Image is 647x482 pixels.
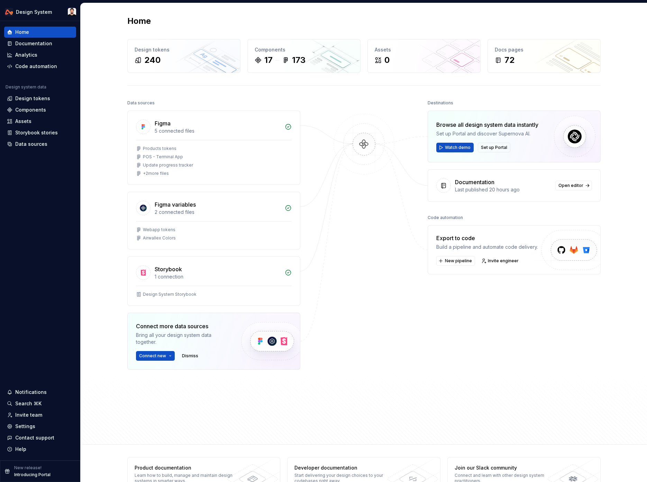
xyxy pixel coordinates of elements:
div: 0 [384,55,390,66]
div: Assets [375,46,473,53]
div: Help [15,446,26,453]
div: 1 connection [155,273,281,280]
div: Destinations [428,98,453,108]
div: Documentation [455,178,494,186]
button: Set up Portal [478,143,510,152]
div: Design tokens [15,95,50,102]
div: 5 connected files [155,127,281,134]
div: Notifications [15,389,47,396]
button: Notifications [4,387,76,398]
div: Products tokens [143,146,176,151]
div: Update progress tracker [143,162,193,168]
div: Code automation [15,63,57,70]
div: Components [15,106,46,113]
a: Design tokens240 [127,39,240,73]
div: 17 [264,55,273,66]
div: Figma [155,119,171,127]
div: Analytics [15,51,37,58]
a: Documentation [4,38,76,49]
p: New release! [14,465,42,471]
a: Storybook stories [4,127,76,138]
div: Export to code [436,234,538,242]
button: Design SystemCh'an [1,4,79,19]
button: Help [4,444,76,455]
a: Design tokens [4,93,76,104]
span: New pipeline [445,258,472,264]
a: Home [4,27,76,38]
span: Open editor [558,183,583,188]
div: Data sources [15,141,47,148]
div: Browse all design system data instantly [436,121,538,129]
div: Assets [15,118,31,125]
div: Data sources [127,98,155,108]
div: Design System Storybook [143,292,197,297]
div: Components [255,46,353,53]
a: Storybook1 connectionDesign System Storybook [127,256,300,306]
a: Invite engineer [479,256,522,266]
div: Set up Portal and discover Supernova AI. [436,130,538,137]
button: Contact support [4,432,76,443]
div: Airwallex Colors [143,235,176,241]
a: Settings [4,421,76,432]
div: Design System [16,9,52,16]
span: Set up Portal [481,145,507,150]
div: Join our Slack community [455,464,555,471]
button: Watch demo [436,143,474,152]
div: Webapp tokens [143,227,175,233]
a: Components [4,104,76,115]
h2: Home [127,16,151,27]
div: Storybook [155,265,182,273]
a: Components17173 [247,39,361,73]
p: Introducing Portal [14,472,51,478]
div: Developer documentation [294,464,395,471]
div: 240 [144,55,161,66]
button: Search ⌘K [4,398,76,409]
div: Code automation [428,213,463,223]
button: Dismiss [179,351,201,361]
span: Dismiss [182,353,198,359]
div: Build a pipeline and automate code delivery. [436,244,538,251]
div: Design tokens [135,46,233,53]
button: New pipeline [436,256,475,266]
div: Contact support [15,434,54,441]
div: Figma variables [155,200,196,209]
img: 0733df7c-e17f-4421-95a9-ced236ef1ff0.png [5,8,13,16]
a: Invite team [4,409,76,420]
div: Settings [15,423,35,430]
div: Bring all your design system data together. [136,332,229,346]
div: Design system data [6,84,46,90]
a: Figma variables2 connected filesWebapp tokensAirwallex Colors [127,192,300,249]
a: Data sources [4,139,76,150]
div: Documentation [15,40,52,47]
div: POS - Terminal App [143,154,183,160]
div: Storybook stories [15,129,58,136]
a: Analytics [4,49,76,60]
span: Watch demo [445,145,471,150]
div: Search ⌘K [15,400,42,407]
span: Invite engineer [488,258,519,264]
div: Docs pages [495,46,593,53]
a: Open editor [555,181,592,190]
img: Ch'an [68,8,76,16]
div: Home [15,29,29,36]
div: Last published 20 hours ago [455,186,551,193]
div: Product documentation [135,464,235,471]
span: Connect new [139,353,166,359]
a: Figma5 connected filesProducts tokensPOS - Terminal AppUpdate progress tracker+2more files [127,111,300,185]
div: Connect more data sources [136,322,229,330]
div: + 2 more files [143,171,169,176]
div: 173 [292,55,306,66]
a: Assets [4,116,76,127]
a: Docs pages72 [487,39,601,73]
a: Code automation [4,61,76,72]
div: 72 [504,55,514,66]
a: Assets0 [367,39,481,73]
div: 2 connected files [155,209,281,216]
div: Invite team [15,412,42,418]
button: Connect new [136,351,175,361]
